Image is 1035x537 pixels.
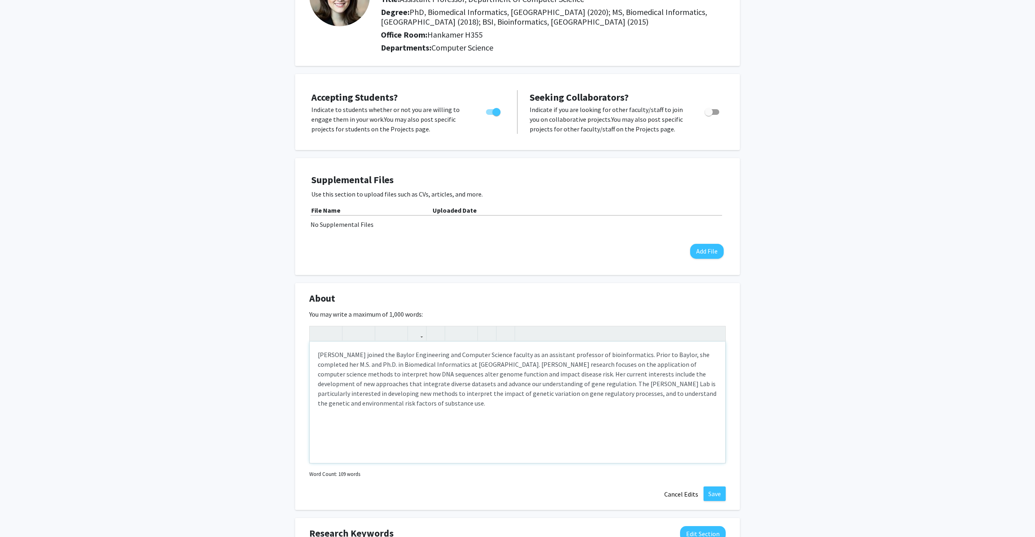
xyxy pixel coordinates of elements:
button: Insert horizontal rule [498,326,513,340]
button: Undo (Ctrl + Z) [312,326,326,340]
button: Redo (Ctrl + Y) [326,326,340,340]
span: Seeking Collaborators? [530,91,629,104]
span: Hankamer H355 [427,30,483,40]
button: Save [703,486,726,501]
button: Insert Image [429,326,443,340]
div: No Supplemental Files [310,220,724,229]
div: Toggle [701,105,724,117]
button: Remove format [480,326,494,340]
small: Word Count: 109 words [309,470,360,478]
button: Link [410,326,424,340]
button: Subscript [391,326,406,340]
div: Note to users with screen readers: Please deactivate our accessibility plugin for this page as it... [310,342,725,463]
button: Ordered list [461,326,475,340]
span: PhD, Biomedical Informatics, [GEOGRAPHIC_DATA] (2020); MS, Biomedical Informatics, [GEOGRAPHIC_DA... [381,7,707,27]
button: Fullscreen [709,326,723,340]
button: Strong (Ctrl + B) [344,326,359,340]
span: Computer Science [431,42,493,53]
button: Superscript [377,326,391,340]
b: Uploaded Date [433,206,477,214]
p: Indicate to students whether or not you are willing to engage them in your work. You may also pos... [311,105,471,134]
h2: Degree: [381,7,726,27]
p: Indicate if you are looking for other faculty/staff to join you on collaborative projects. You ma... [530,105,689,134]
button: Unordered list [447,326,461,340]
div: Toggle [483,105,505,117]
span: Accepting Students? [311,91,398,104]
h4: Supplemental Files [311,174,724,186]
button: Emphasis (Ctrl + I) [359,326,373,340]
label: You may write a maximum of 1,000 words: [309,309,423,319]
span: About [309,291,335,306]
iframe: Chat [6,501,34,531]
button: Cancel Edits [659,486,703,502]
p: Use this section to upload files such as CVs, articles, and more. [311,189,724,199]
h2: Office Room: [381,30,726,40]
h2: Departments: [375,43,732,53]
b: File Name [311,206,340,214]
button: Add File [690,244,724,259]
